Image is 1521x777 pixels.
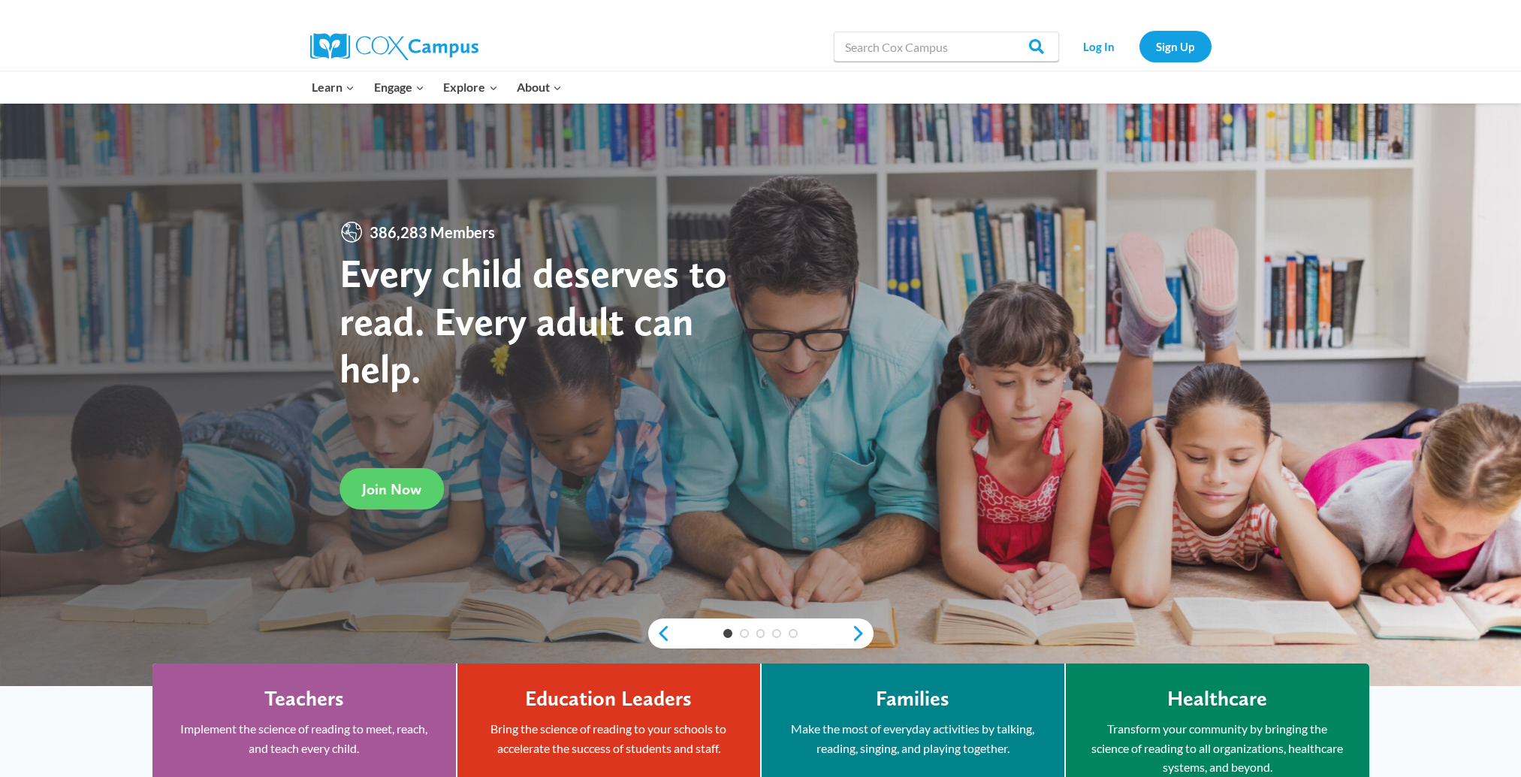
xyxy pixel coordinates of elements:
[175,719,433,757] p: Implement the science of reading to meet, reach, and teach every child.
[303,71,572,103] nav: Primary Navigation
[310,33,478,60] img: Cox Campus
[525,686,692,712] h4: Education Leaders
[312,77,355,97] span: Learn
[784,719,1042,757] p: Make the most of everyday activities by talking, reading, singing, and playing together.
[789,629,798,638] a: 5
[1139,31,1212,62] a: Sign Up
[443,77,497,97] span: Explore
[648,618,874,649] div: content slider buttons
[772,629,781,638] a: 4
[876,686,949,712] h4: Families
[740,629,749,638] a: 2
[340,468,444,509] a: Join Now
[1067,31,1132,62] a: Log In
[517,77,562,97] span: About
[648,624,671,642] a: previous
[723,629,732,638] a: 1
[374,77,424,97] span: Engage
[1088,719,1347,777] p: Transform your community by bringing the science of reading to all organizations, healthcare syst...
[362,480,421,498] span: Join Now
[480,719,738,757] p: Bring the science of reading to your schools to accelerate the success of students and staff.
[264,686,344,712] h4: Teachers
[1167,686,1267,712] h4: Healthcare
[851,624,874,642] a: next
[340,249,727,392] strong: Every child deserves to read. Every adult can help.
[364,220,501,244] span: 386,283 Members
[756,629,765,638] a: 3
[834,32,1059,62] input: Search Cox Campus
[1067,31,1212,62] nav: Secondary Navigation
